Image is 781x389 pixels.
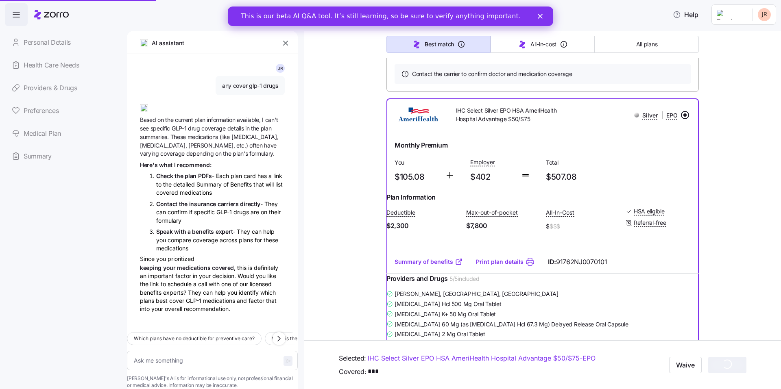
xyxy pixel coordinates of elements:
[172,125,188,132] span: GLP-1
[188,133,220,140] span: medications
[179,200,189,207] span: the
[156,228,174,235] span: Speak
[251,125,261,132] span: the
[186,150,216,157] span: depending
[717,10,746,20] img: Employer logo
[249,150,275,157] span: formulary.
[666,7,705,23] button: Help
[165,116,175,123] span: the
[386,192,436,202] span: Plan Information
[261,125,272,132] span: plan
[395,290,558,298] span: [PERSON_NAME] , [GEOGRAPHIC_DATA], [GEOGRAPHIC_DATA]
[548,257,607,267] span: ID:
[546,159,615,167] span: Total
[546,170,615,184] span: $507.08
[666,111,678,120] span: EPO
[237,116,262,123] span: available,
[140,125,151,132] span: see
[5,99,120,122] a: Preferences
[218,200,240,207] span: carriers
[758,8,771,21] img: fab984688750ac78816fbf37636109a8
[470,170,514,184] span: $402
[194,116,207,123] span: plan
[470,158,495,166] span: Employer
[264,142,277,149] span: have
[5,122,120,145] a: Medical Plan
[550,222,560,230] span: $$$
[220,133,231,140] span: (like
[386,221,460,231] span: $2,300
[198,172,212,179] span: PDFs
[466,209,518,217] span: Max-out-of-pocket
[339,367,366,377] span: Covered:
[546,209,574,217] span: All-In-Cost
[339,353,366,363] span: Selected:
[174,161,177,168] span: I
[265,116,278,123] span: can't
[212,264,234,271] span: covered
[156,172,175,179] span: Check
[185,172,198,179] span: plan
[140,161,159,168] span: Here's
[223,150,233,157] span: the
[134,335,255,343] span: Which plans have no deductible for preventive care?
[368,353,596,363] a: IHC Select Silver EPO HSA AmeriHealth Hospital Advantage $50/$75-EPO
[272,335,419,343] span: What is the difference between in-network and out-of-network?
[207,116,237,123] span: information
[227,125,245,132] span: details
[140,133,170,140] span: summaries.
[636,40,657,48] span: All plans
[676,360,695,370] span: Waive
[174,228,188,235] span: with
[127,332,262,345] button: Which plans have no deductible for preventive care?
[262,116,265,123] span: I
[140,39,148,47] img: ai-icon.png
[170,133,188,140] span: These
[188,228,192,235] span: a
[393,105,443,125] img: AmeriHealth
[265,332,426,345] button: What is the difference between in-network and out-of-network?
[386,274,448,284] span: Providers and Drugs
[249,142,264,149] span: often
[233,150,249,157] span: plan's
[556,257,607,267] span: 91762NJ0070101
[395,170,438,184] span: $105.08
[310,7,318,12] div: Close
[669,357,702,373] button: Waive
[642,111,658,120] span: Silver
[127,375,298,389] span: [PERSON_NAME]'s AI is for informational use only, not professional financial or medical advice. I...
[156,227,285,252] li: - They can help you compare coverage across plans for these medications
[175,172,185,179] span: the
[5,31,120,54] a: Personal Details
[5,54,120,76] a: Health Care Needs
[140,264,163,271] span: keeping
[546,221,619,232] span: $
[163,264,177,271] span: your
[449,275,480,283] span: 5 / 5 included
[395,330,485,338] span: [MEDICAL_DATA] 2 Mg Oral Tablet
[395,159,438,167] span: You
[140,255,285,313] div: Since you prioritized , this is definitely an important factor in your decision. Would you like t...
[673,10,698,20] span: Help
[634,110,678,120] div: |
[188,142,236,149] span: [PERSON_NAME],
[177,264,212,271] span: medications
[151,125,172,132] span: specific
[216,228,233,235] span: expert
[278,66,283,70] span: J R
[634,219,666,227] span: Referral-free
[245,125,251,132] span: in
[222,82,278,90] span: any cover glp-1 drugs
[175,116,194,123] span: current
[395,258,463,266] a: Summary of benefits
[395,310,496,318] span: [MEDICAL_DATA] K+ 50 Mg Oral Tablet
[425,40,454,48] span: Best match
[157,116,165,123] span: on
[530,40,556,48] span: All-in-cost
[192,228,216,235] span: benefits
[386,209,415,217] span: Deductible
[5,145,120,167] a: Summary
[140,104,148,112] img: ai-icon.png
[140,142,188,149] span: [MEDICAL_DATA],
